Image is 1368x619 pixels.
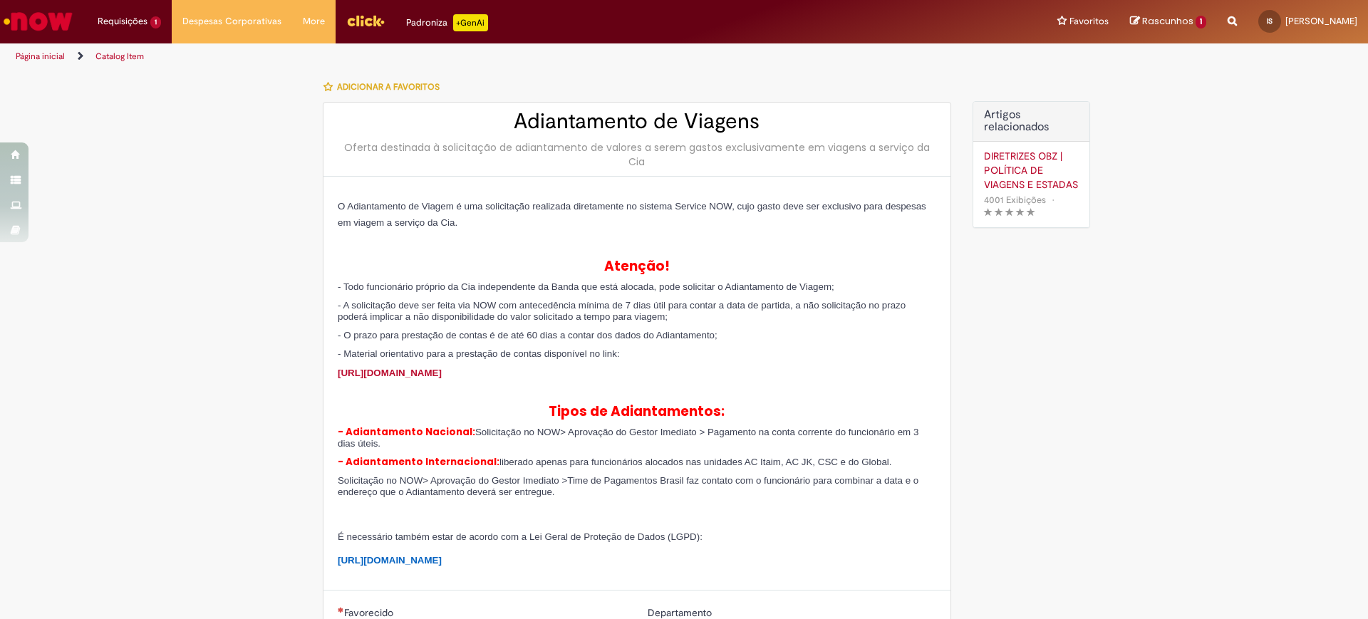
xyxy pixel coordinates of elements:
span: Rascunhos [1142,14,1193,28]
span: - Todo funcionário próprio da Cia independente da Banda que está alocada, pode solicitar o Adiant... [338,281,834,292]
ul: Trilhas de página [11,43,901,70]
span: Favoritos [1069,14,1109,28]
span: 1 [1196,16,1206,28]
span: Adicionar a Favoritos [337,81,440,93]
div: Padroniza [406,14,488,31]
span: Requisições [98,14,147,28]
span: Tipos de Adiantamentos: [549,402,725,421]
span: • [1049,190,1057,209]
span: liberado apenas para funcionários alocados nas unidades AC Itaim, AC JK, CSC e do Global. [499,457,891,467]
span: Solicitação no NOW> Aprovação do Gestor Imediato > Pagamento na conta corrente do funcionário em ... [338,427,918,449]
div: Oferta destinada à solicitação de adiantamento de valores a serem gastos exclusivamente em viagen... [338,140,936,169]
a: Página inicial [16,51,65,62]
span: - Adiantamento Nacional: [338,425,475,439]
a: DIRETRIZES OBZ | POLÍTICA DE VIAGENS E ESTADAS [984,149,1079,192]
span: IS [1267,16,1273,26]
span: Necessários - Favorecido [344,606,396,619]
span: - A solicitação deve ser feita via NOW com antecedência mínima de 7 dias útil para contar a data ... [338,300,906,322]
span: [URL][DOMAIN_NAME] [338,555,442,566]
span: 1 [150,16,161,28]
span: Atenção! [604,256,670,276]
span: - Material orientativo para a prestação de contas disponível no link: [338,348,620,359]
span: Necessários [338,607,344,613]
span: - O prazo para prestação de contas é de até 60 dias a contar dos dados do Adiantamento; [338,330,717,340]
span: É necessário também estar de acordo com a Lei Geral de Proteção de Dados (LGPD): [338,531,703,542]
span: More [303,14,325,28]
span: [PERSON_NAME] [1285,15,1357,27]
h2: Adiantamento de Viagens [338,110,936,133]
span: Solicitação no NOW> Aprovação do Gestor Imediato >Time de Pagamentos Brasil faz contato com o fun... [338,475,918,497]
a: [URL][DOMAIN_NAME] [338,368,442,378]
a: Rascunhos [1130,15,1206,28]
a: [URL][DOMAIN_NAME] [338,553,442,566]
img: click_logo_yellow_360x200.png [346,10,385,31]
p: +GenAi [453,14,488,31]
span: - Adiantamento Internacional: [338,455,499,469]
img: ServiceNow [1,7,75,36]
span: O Adiantamento de Viagem é uma solicitação realizada diretamente no sistema Service NOW, cujo gas... [338,201,926,228]
span: Departamento [648,606,715,619]
span: 4001 Exibições [984,194,1046,206]
a: Catalog Item [95,51,144,62]
span: Despesas Corporativas [182,14,281,28]
button: Adicionar a Favoritos [323,72,447,102]
h3: Artigos relacionados [984,109,1079,134]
